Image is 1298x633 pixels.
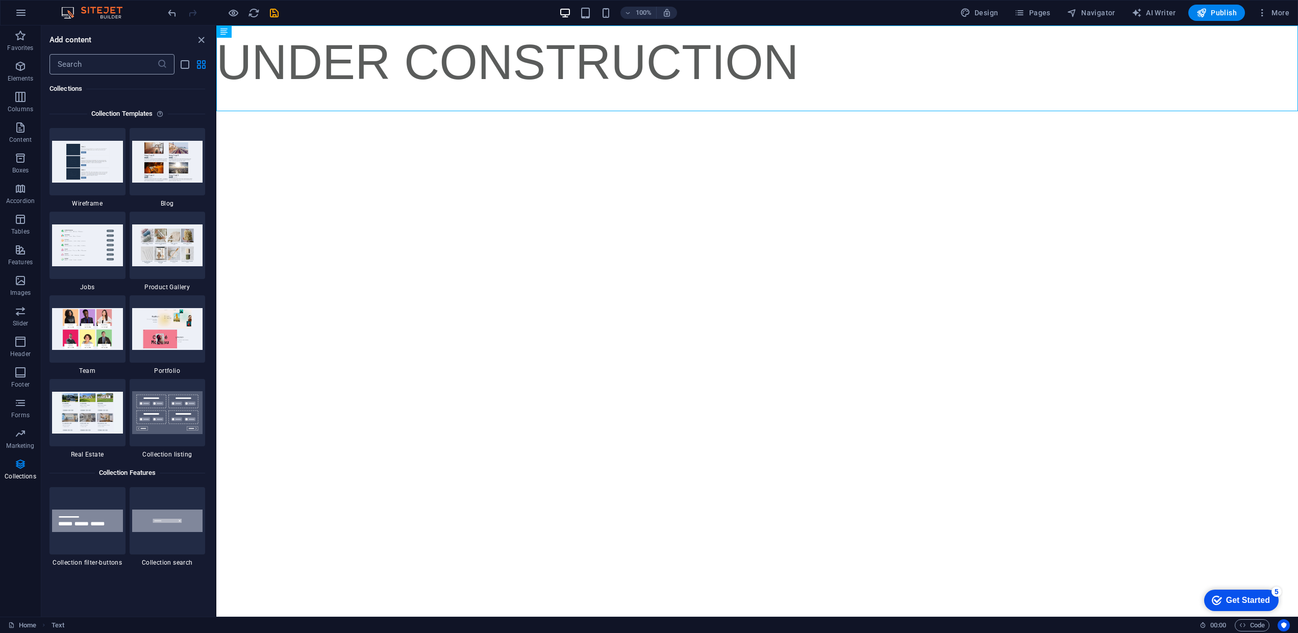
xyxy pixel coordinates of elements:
[49,128,126,208] div: Wireframe
[49,367,126,375] span: Team
[59,7,135,19] img: Editor Logo
[268,7,280,19] button: save
[1128,5,1180,21] button: AI Writer
[1014,8,1050,18] span: Pages
[195,34,207,46] button: close panel
[620,7,657,19] button: 100%
[8,105,33,113] p: Columns
[1188,5,1245,21] button: Publish
[49,559,126,567] span: Collection filter-buttons
[49,487,126,567] div: Collection filter-buttons
[195,58,207,70] button: grid-view
[1063,5,1119,21] button: Navigator
[52,224,123,266] img: jobs_extension.jpg
[130,450,206,459] span: Collection listing
[13,319,29,327] p: Slider
[12,166,29,174] p: Boxes
[1132,8,1176,18] span: AI Writer
[52,308,123,349] img: team_extension.jpg
[130,367,206,375] span: Portfolio
[8,5,83,27] div: Get Started 5 items remaining, 0% complete
[52,619,64,631] span: Click to select. Double-click to edit
[157,108,167,120] i: Each template - except the Collections listing - comes with a preconfigured design and collection...
[956,5,1003,21] button: Design
[11,381,30,389] p: Footer
[132,141,203,182] img: blog_extension.jpg
[662,8,671,17] i: On resize automatically adjust zoom level to fit chosen device.
[1067,8,1115,18] span: Navigator
[11,411,30,419] p: Forms
[49,54,157,74] input: Search
[49,450,126,459] span: Real Estate
[7,44,33,52] p: Favorites
[130,379,206,459] div: Collection listing
[52,619,64,631] nav: breadcrumb
[10,289,31,297] p: Images
[130,212,206,291] div: Product Gallery
[166,7,178,19] button: undo
[76,2,86,12] div: 5
[636,7,652,19] h6: 100%
[1257,8,1289,18] span: More
[130,283,206,291] span: Product Gallery
[11,227,30,236] p: Tables
[49,379,126,459] div: Real Estate
[132,308,203,349] img: portfolio_extension.jpg
[166,7,178,19] i: Undo: Change text (Ctrl+Z)
[1217,621,1219,629] span: :
[8,74,34,83] p: Elements
[1235,619,1269,631] button: Code
[6,197,35,205] p: Accordion
[130,295,206,375] div: Portfolio
[87,108,157,120] h6: Collection Templates
[130,199,206,208] span: Blog
[6,442,34,450] p: Marketing
[49,295,126,375] div: Team
[130,487,206,567] div: Collection search
[960,8,999,18] span: Design
[1278,619,1290,631] button: Usercentrics
[179,58,191,70] button: list-view
[1010,5,1054,21] button: Pages
[10,350,31,358] p: Header
[95,467,160,479] h6: Collection Features
[1239,619,1265,631] span: Code
[49,34,92,46] h6: Add content
[130,128,206,208] div: Blog
[9,136,32,144] p: Content
[1253,5,1293,21] button: More
[52,392,123,433] img: real_estate_extension.jpg
[52,141,123,182] img: wireframe_extension.jpg
[49,283,126,291] span: Jobs
[49,199,126,208] span: Wireframe
[132,391,203,434] img: collectionscontainer1.svg
[1200,619,1227,631] h6: Session time
[1210,619,1226,631] span: 00 00
[132,224,203,266] img: product_gallery_extension.jpg
[30,11,74,20] div: Get Started
[956,5,1003,21] div: Design (Ctrl+Alt+Y)
[5,472,36,480] p: Collections
[1196,8,1237,18] span: Publish
[227,7,239,19] button: Click here to leave preview mode and continue editing
[8,619,36,631] a: Click to cancel selection. Double-click to open Pages
[247,7,260,19] button: reload
[132,510,203,533] img: collections-search-bar.svg
[248,7,260,19] i: Reload page
[130,559,206,567] span: Collection search
[49,83,205,95] h6: Collections
[49,212,126,291] div: Jobs
[52,510,123,533] img: collections-filter.svg
[8,258,33,266] p: Features
[268,7,280,19] i: Save (Ctrl+S)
